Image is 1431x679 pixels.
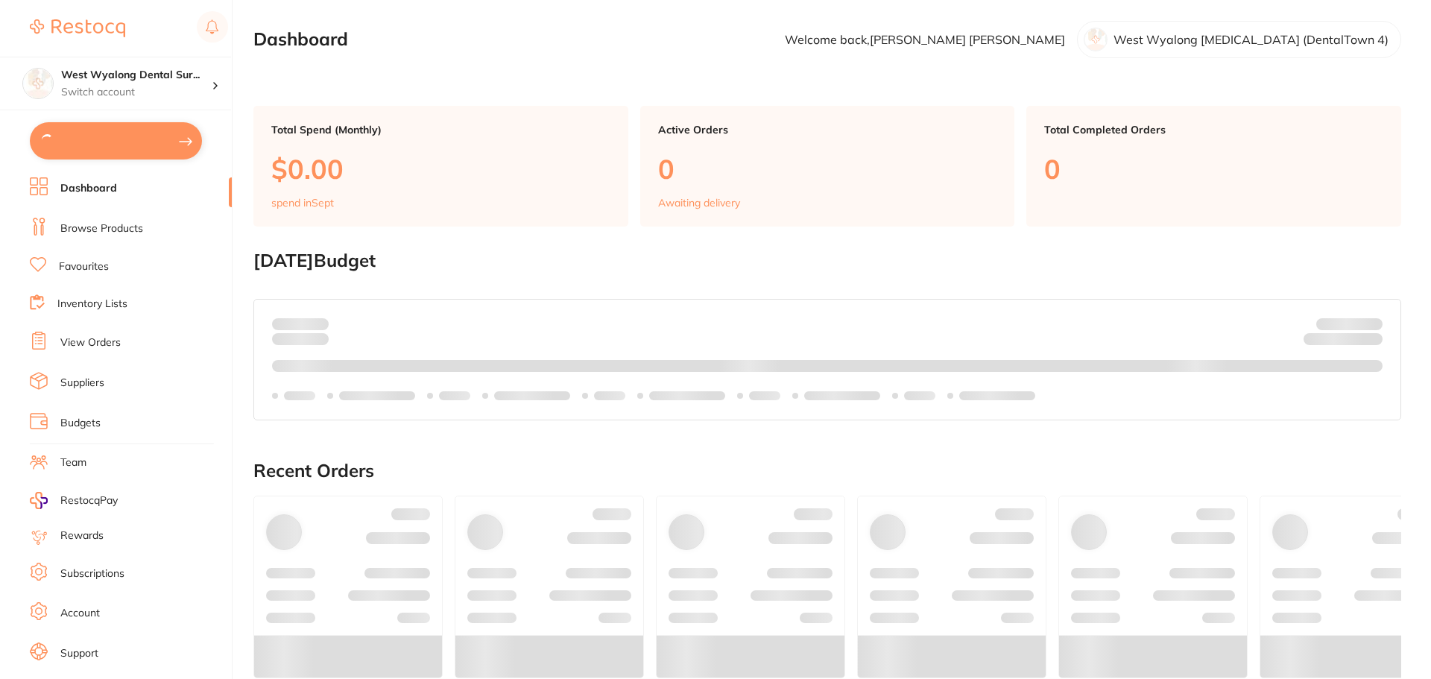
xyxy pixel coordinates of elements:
[30,492,118,509] a: RestocqPay
[439,390,470,402] p: Labels
[23,69,53,98] img: West Wyalong Dental Surgery (DentalTown 4)
[271,124,610,136] p: Total Spend (Monthly)
[284,390,315,402] p: Labels
[57,297,127,312] a: Inventory Lists
[594,390,625,402] p: Labels
[640,106,1015,227] a: Active Orders0Awaiting delivery
[959,390,1035,402] p: Labels extended
[61,68,212,83] h4: West Wyalong Dental Surgery (DentalTown 4)
[60,646,98,661] a: Support
[30,19,125,37] img: Restocq Logo
[1304,330,1383,348] p: Remaining:
[30,492,48,509] img: RestocqPay
[303,317,329,330] strong: $0.00
[253,250,1401,271] h2: [DATE] Budget
[253,106,628,227] a: Total Spend (Monthly)$0.00spend inSept
[59,259,109,274] a: Favourites
[271,154,610,184] p: $0.00
[253,29,348,50] h2: Dashboard
[1353,317,1383,330] strong: $NaN
[60,221,143,236] a: Browse Products
[60,181,117,196] a: Dashboard
[272,318,329,329] p: Spent:
[60,455,86,470] a: Team
[271,197,334,209] p: spend in Sept
[60,606,100,621] a: Account
[658,154,997,184] p: 0
[253,461,1401,481] h2: Recent Orders
[649,390,725,402] p: Labels extended
[785,33,1065,46] p: Welcome back, [PERSON_NAME] [PERSON_NAME]
[61,85,212,100] p: Switch account
[60,566,124,581] a: Subscriptions
[658,197,740,209] p: Awaiting delivery
[60,493,118,508] span: RestocqPay
[60,376,104,391] a: Suppliers
[749,390,780,402] p: Labels
[1026,106,1401,227] a: Total Completed Orders0
[30,11,125,45] a: Restocq Logo
[1044,124,1383,136] p: Total Completed Orders
[494,390,570,402] p: Labels extended
[904,390,935,402] p: Labels
[1044,154,1383,184] p: 0
[1316,318,1383,329] p: Budget:
[272,330,329,348] p: month
[60,528,104,543] a: Rewards
[60,335,121,350] a: View Orders
[1356,335,1383,349] strong: $0.00
[339,390,415,402] p: Labels extended
[804,390,880,402] p: Labels extended
[1113,33,1389,46] p: West Wyalong [MEDICAL_DATA] (DentalTown 4)
[60,416,101,431] a: Budgets
[658,124,997,136] p: Active Orders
